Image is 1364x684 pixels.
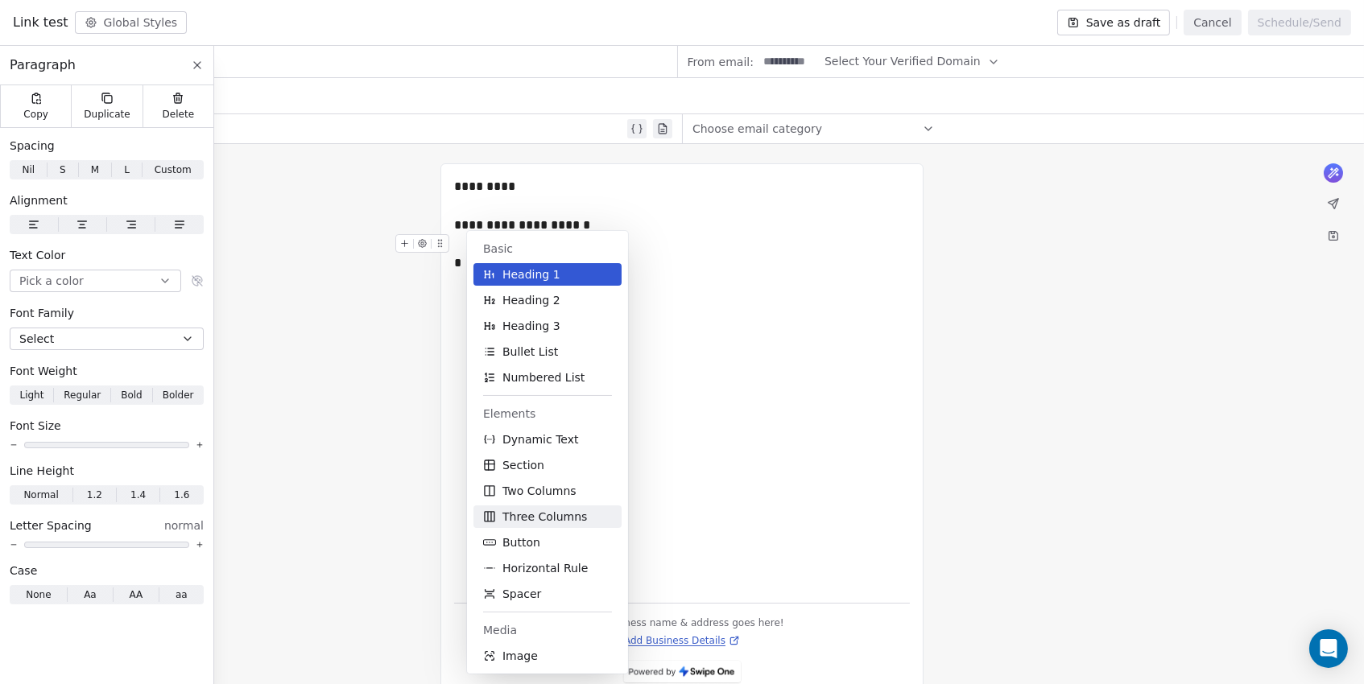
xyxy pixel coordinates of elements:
[624,629,740,647] a: Add Business Details
[23,488,58,502] span: Normal
[473,315,622,337] button: Heading 3
[163,108,195,121] span: Delete
[624,634,725,647] span: Add Business Details
[23,108,48,121] span: Copy
[502,560,588,576] span: Horizontal Rule
[502,648,538,664] span: Image
[84,108,130,121] span: Duplicate
[502,369,585,385] span: Numbered List
[1057,10,1171,35] button: Save as draft
[91,163,99,177] span: M
[473,289,622,311] button: Heading 2
[164,517,204,534] span: normal
[10,247,65,263] span: Text Color
[473,531,622,554] button: Button
[692,121,822,137] span: Choose email category
[10,463,74,479] span: Line Height
[473,428,622,451] button: Dynamic Text
[10,192,68,208] span: Alignment
[129,587,143,602] span: AA
[688,54,754,70] span: From email:
[84,587,97,602] span: Aa
[502,509,587,525] span: Three Columns
[473,583,622,605] button: Spacer
[1248,10,1351,35] button: Schedule/Send
[10,305,74,321] span: Font Family
[502,266,560,282] span: Heading 1
[502,344,558,360] span: Bullet List
[473,480,622,502] button: Two Columns
[10,270,181,292] button: Pick a color
[473,557,622,579] button: Horizontal Rule
[502,534,540,550] span: Button
[473,505,622,528] button: Three Columns
[10,56,76,75] span: Paragraph
[502,431,579,447] span: Dynamic Text
[502,292,560,308] span: Heading 2
[473,645,622,667] button: Image
[473,454,622,476] button: Section
[473,366,622,389] button: Numbered List
[1184,10,1241,35] button: Cancel
[483,406,612,422] span: Elements
[502,483,577,499] span: Two Columns
[502,318,560,334] span: Heading 3
[10,138,55,154] span: Spacing
[483,241,612,257] span: Basic
[163,388,194,402] span: Bolder
[502,457,544,473] span: Section
[155,163,192,177] span: Custom
[10,363,77,379] span: Font Weight
[10,517,92,534] span: Letter Spacing
[1309,629,1348,668] div: Open Intercom Messenger
[10,418,61,434] span: Font Size
[10,562,37,579] span: Case
[580,616,784,629] span: Your Business name & address goes here!
[64,388,101,402] span: Regular
[176,587,188,602] span: aa
[75,11,188,34] button: Global Styles
[87,488,102,502] span: 1.2
[825,53,981,70] span: Select Your Verified Domain
[473,340,622,363] button: Bullet List
[13,13,68,32] span: Link test
[19,388,43,402] span: Light
[473,263,622,286] button: Heading 1
[22,163,35,177] span: Nil
[124,163,130,177] span: L
[60,163,66,177] span: S
[502,586,541,602] span: Spacer
[174,488,189,502] span: 1.6
[121,388,143,402] span: Bold
[483,622,612,638] span: Media
[26,587,51,602] span: None
[130,488,146,502] span: 1.4
[19,331,54,347] span: Select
